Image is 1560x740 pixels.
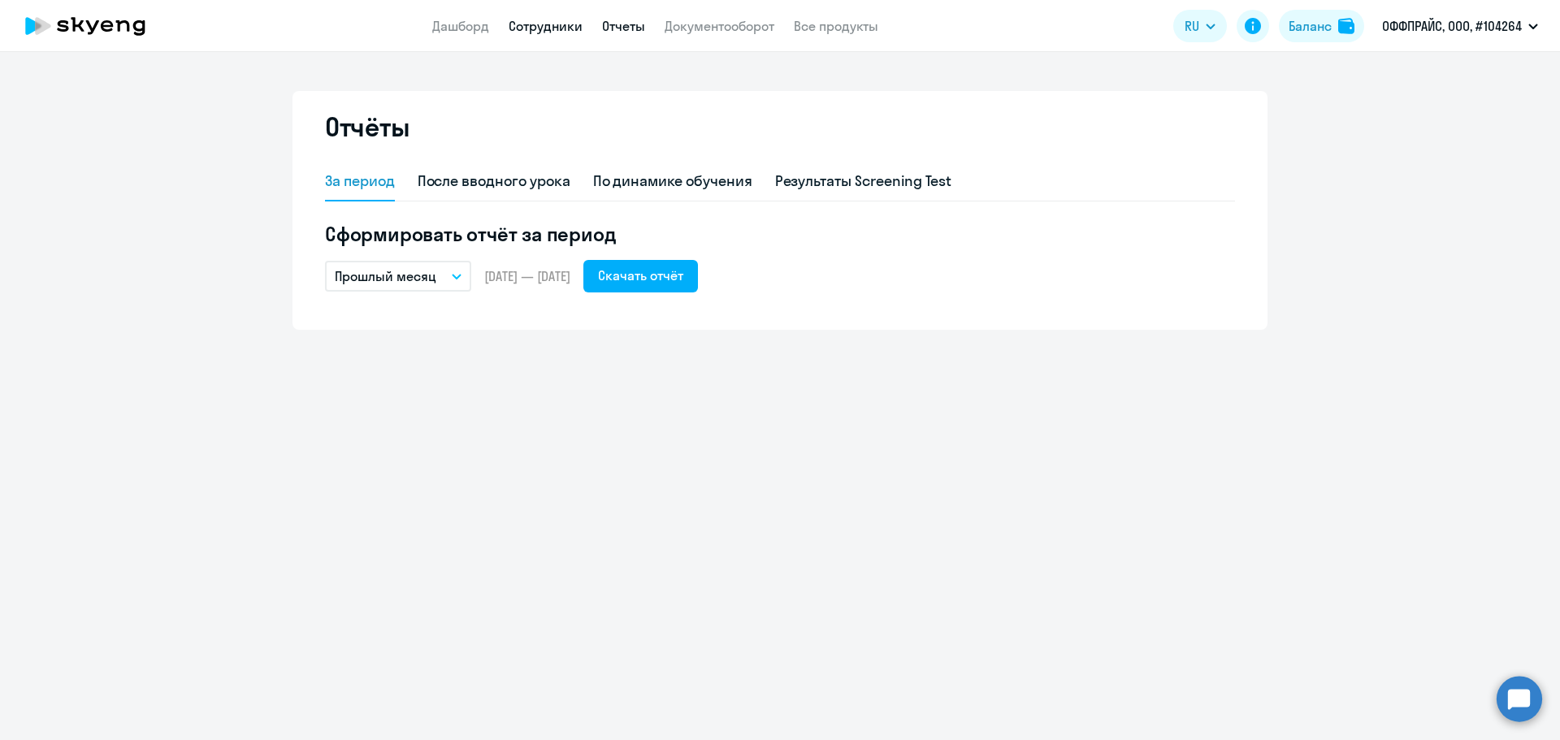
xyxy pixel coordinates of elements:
button: Балансbalance [1279,10,1364,42]
a: Документооборот [665,18,774,34]
div: За период [325,171,395,192]
a: Сотрудники [509,18,583,34]
button: ОФФПРАЙС, ООО, #104264 [1374,6,1546,45]
span: RU [1185,16,1199,36]
h2: Отчёты [325,110,409,143]
button: Скачать отчёт [583,260,698,292]
div: После вводного урока [418,171,570,192]
div: Скачать отчёт [598,266,683,285]
h5: Сформировать отчёт за период [325,221,1235,247]
a: Все продукты [794,18,878,34]
p: Прошлый месяц [335,266,436,286]
div: Результаты Screening Test [775,171,952,192]
button: RU [1173,10,1227,42]
a: Дашборд [432,18,489,34]
img: balance [1338,18,1354,34]
a: Отчеты [602,18,645,34]
span: [DATE] — [DATE] [484,267,570,285]
div: По динамике обучения [593,171,752,192]
button: Прошлый месяц [325,261,471,292]
div: Баланс [1289,16,1332,36]
p: ОФФПРАЙС, ООО, #104264 [1382,16,1522,36]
